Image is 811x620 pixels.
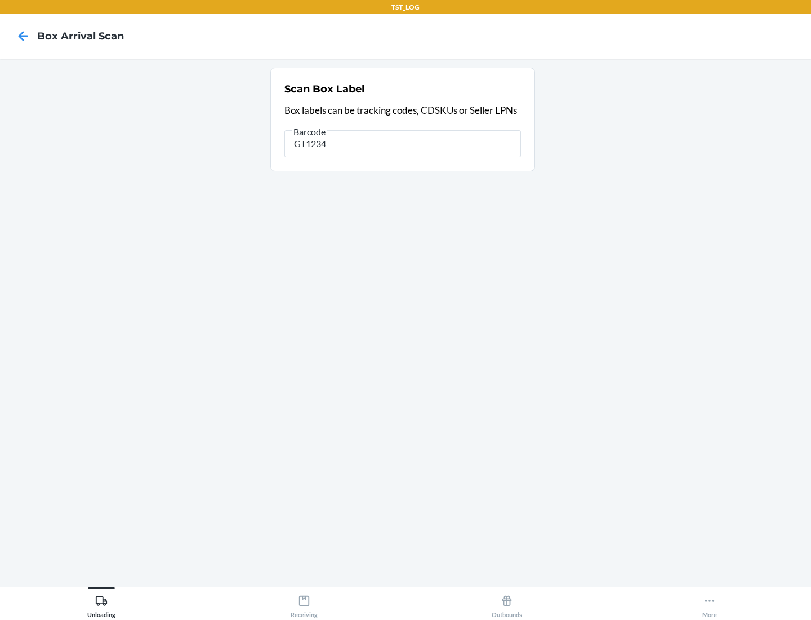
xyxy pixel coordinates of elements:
[203,587,405,618] button: Receiving
[87,590,115,618] div: Unloading
[284,130,521,157] input: Barcode
[292,126,327,138] span: Barcode
[702,590,717,618] div: More
[608,587,811,618] button: More
[37,29,124,43] h4: Box Arrival Scan
[391,2,420,12] p: TST_LOG
[291,590,318,618] div: Receiving
[492,590,522,618] div: Outbounds
[284,103,521,118] p: Box labels can be tracking codes, CDSKUs or Seller LPNs
[405,587,608,618] button: Outbounds
[284,82,364,96] h2: Scan Box Label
